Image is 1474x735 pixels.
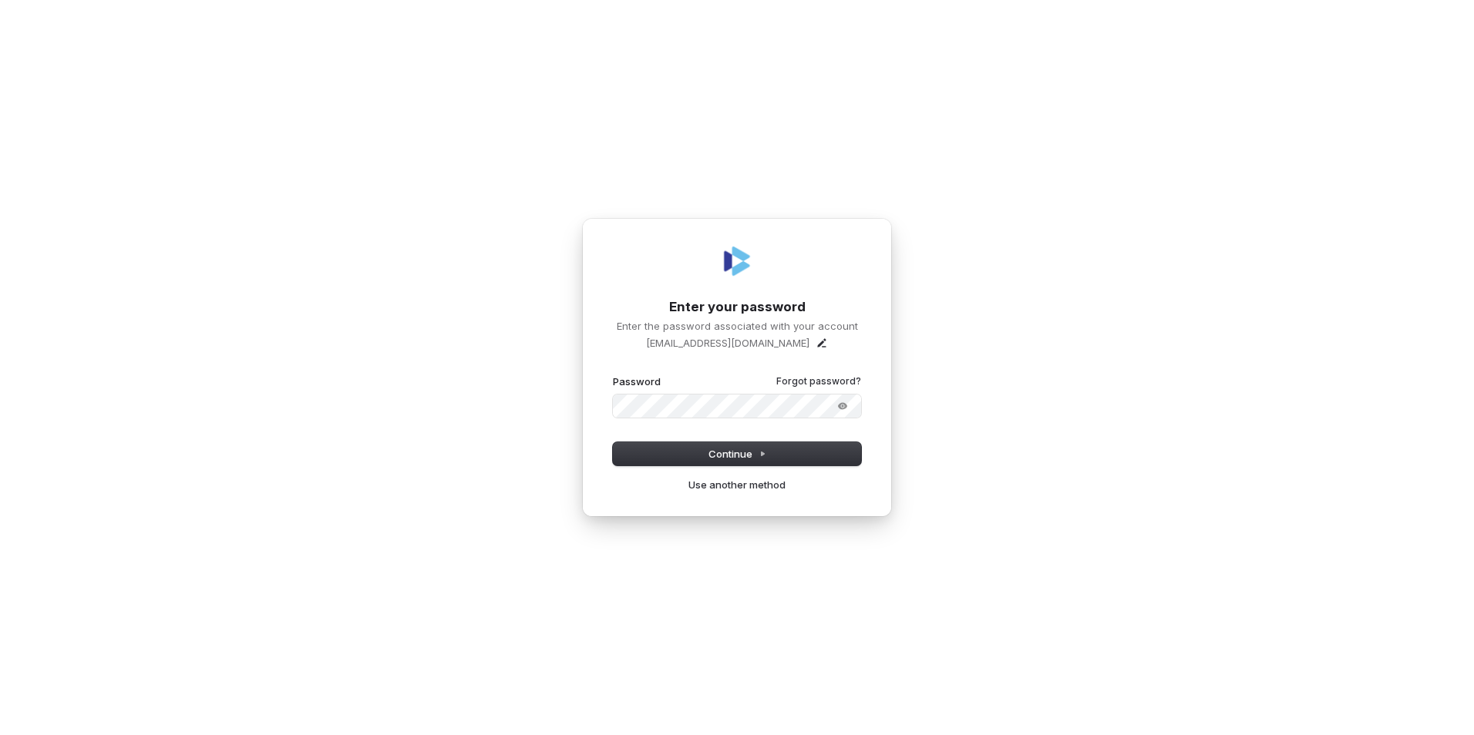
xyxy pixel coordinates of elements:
[816,337,828,349] button: Edit
[613,442,861,465] button: Continue
[827,397,858,415] button: Show password
[646,336,809,350] p: [EMAIL_ADDRESS][DOMAIN_NAME]
[718,243,756,280] img: Coverbase
[776,375,861,388] a: Forgot password?
[613,298,861,317] h1: Enter your password
[708,447,766,461] span: Continue
[613,374,661,388] label: Password
[688,478,786,492] a: Use another method
[613,319,861,333] p: Enter the password associated with your account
